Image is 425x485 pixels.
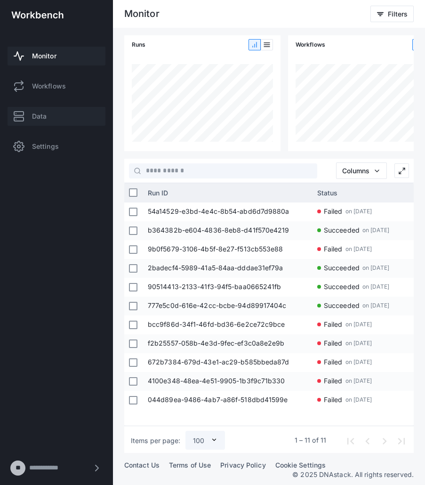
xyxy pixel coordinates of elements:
[169,461,211,469] a: Terms of Use
[148,202,308,221] span: 54a14529-e3bd-4e4c-8b54-abd6d7d9880a
[324,353,343,371] span: Failed
[345,202,372,220] span: on [DATE]
[324,297,360,314] span: Succeeded
[148,240,308,259] span: 9b0f5679-3106-4b5f-8e27-f513cb553e88
[8,47,105,65] a: Monitor
[148,315,308,334] span: bcc9f86d-34f1-46fd-bd36-6e2ce72c9bce
[341,432,358,449] button: First page
[148,259,308,278] span: 2badecf4-5989-41a5-84aa-dddae31ef79a
[317,189,338,197] span: Status
[148,334,308,353] span: f2b25557-058b-4e3d-9fec-ef3c0a8e2e9b
[296,40,325,49] span: Workflows
[292,470,414,479] p: © 2025 DNAstack. All rights reserved.
[324,315,343,333] span: Failed
[345,240,372,258] span: on [DATE]
[8,77,105,96] a: Workflows
[345,315,372,333] span: on [DATE]
[362,297,389,314] span: on [DATE]
[220,461,265,469] a: Privacy Policy
[148,353,308,372] span: 672b7384-679d-43e1-ac29-b585bbeda87d
[324,391,343,408] span: Failed
[324,278,360,295] span: Succeeded
[370,6,414,22] button: Filters
[362,259,389,276] span: on [DATE]
[124,461,160,469] a: Contact Us
[148,189,168,197] span: Run ID
[345,372,372,389] span: on [DATE]
[148,297,308,315] span: 777e5c0d-616e-42cc-bcbe-94d89917404c
[342,167,369,175] span: Columns
[362,221,389,239] span: on [DATE]
[32,112,47,121] span: Data
[362,278,389,295] span: on [DATE]
[345,334,372,352] span: on [DATE]
[8,107,105,126] a: Data
[148,278,308,297] span: 90514413-2133-41f3-94f5-baa0665241fb
[124,9,160,19] div: Monitor
[148,391,308,410] span: 044d89ea-9486-4ab7-a86f-518dbd41599e
[324,221,360,239] span: Succeeded
[324,334,343,352] span: Failed
[132,40,145,49] span: Runs
[32,142,59,151] span: Settings
[388,10,408,18] span: Filters
[375,432,392,449] button: Next page
[345,353,372,371] span: on [DATE]
[11,11,64,19] img: workbench-logo-white.svg
[32,51,56,61] span: Monitor
[358,432,375,449] button: Previous page
[148,372,308,391] span: 4100e348-48ea-4e51-9905-1b3f9c71b330
[324,240,343,258] span: Failed
[8,137,105,156] a: Settings
[324,202,343,220] span: Failed
[324,372,343,389] span: Failed
[275,461,326,469] a: Cookie Settings
[345,391,372,408] span: on [DATE]
[32,81,66,91] span: Workflows
[148,221,308,240] span: b364382b-e604-4836-8eb8-d41f570e4219
[336,162,387,179] button: Columns
[324,259,360,276] span: Succeeded
[392,432,409,449] button: Last page
[131,436,181,445] div: Items per page:
[295,436,326,445] div: 1 – 11 of 11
